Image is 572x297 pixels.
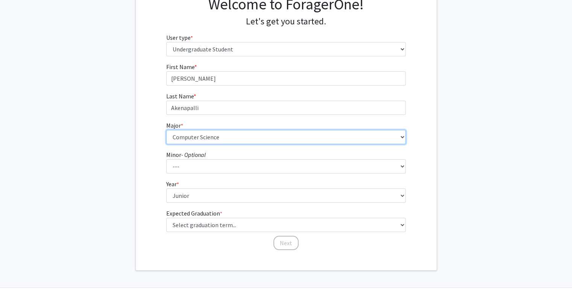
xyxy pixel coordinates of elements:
[166,121,183,130] label: Major
[166,33,193,42] label: User type
[166,63,194,71] span: First Name
[273,236,299,250] button: Next
[166,150,206,159] label: Minor
[166,16,406,27] h4: Let's get you started.
[166,179,179,188] label: Year
[6,263,32,291] iframe: Chat
[166,209,222,218] label: Expected Graduation
[181,151,206,158] i: - Optional
[166,92,194,100] span: Last Name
